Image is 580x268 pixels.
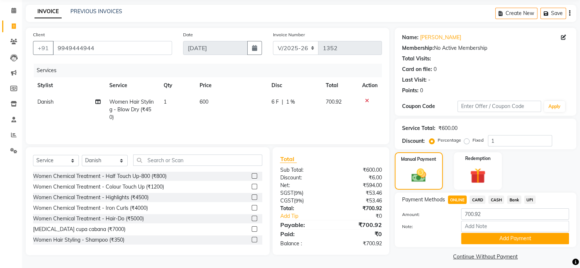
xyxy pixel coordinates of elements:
th: Stylist [33,77,105,94]
div: Balance : [274,240,331,247]
span: CASH [488,196,504,204]
div: ( ) [274,189,331,197]
div: ₹594.00 [331,182,387,189]
div: ₹6.00 [331,174,387,182]
span: CGST [280,197,293,204]
div: Women Chemical Treatment - Iron Curls (₹4000) [33,204,148,212]
div: 0 [434,66,437,73]
div: ₹600.00 [331,166,387,174]
div: Women Chemical Treatment - Half Touch Up-800 (₹800) [33,172,167,180]
div: [MEDICAL_DATA] cupa cabana (₹7000) [33,226,125,233]
a: [PERSON_NAME] [420,34,461,41]
div: ₹0 [340,212,387,220]
button: Save [540,8,566,19]
span: 600 [200,98,208,105]
th: Price [195,77,267,94]
div: 0 [420,87,423,94]
span: Bank [507,196,521,204]
div: Last Visit: [402,76,427,84]
div: Points: [402,87,419,94]
div: Membership: [402,44,434,52]
label: Manual Payment [401,156,436,163]
span: 6 F [271,98,279,106]
label: Redemption [465,155,490,162]
span: Payment Methods [402,196,445,204]
a: PREVIOUS INVOICES [70,8,122,15]
div: Coupon Code [402,103,458,110]
div: Women Hair Styling - Shampoo (₹350) [33,236,124,244]
span: 1 [164,98,167,105]
div: ₹53.46 [331,189,387,197]
span: ONLINE [448,196,467,204]
label: Invoice Number [273,31,305,38]
a: Continue Without Payment [396,253,575,261]
div: Discount: [402,137,425,145]
div: ₹600.00 [438,124,457,132]
div: No Active Membership [402,44,569,52]
div: Women Chemical Treatment - Highlights (₹4500) [33,194,149,201]
div: ₹700.92 [331,205,387,212]
button: Add Payment [461,233,569,244]
label: Note: [397,223,456,230]
div: Women Chemical Treatment - Colour Touch Up (₹1200) [33,183,164,191]
label: Client [33,31,45,38]
input: Enter Offer / Coupon Code [457,101,541,112]
input: Search by Name/Mobile/Email/Code [53,41,172,55]
span: Danish [37,98,54,105]
th: Action [358,77,382,94]
th: Disc [267,77,321,94]
th: Qty [159,77,195,94]
label: Date [183,31,193,38]
span: SGST [280,190,293,196]
input: Search or Scan [133,155,262,166]
a: INVOICE [34,5,62,18]
span: 1 % [286,98,295,106]
span: 700.92 [326,98,342,105]
div: Discount: [274,174,331,182]
th: Service [105,77,159,94]
div: Total Visits: [402,55,431,63]
div: Card on file: [402,66,432,73]
div: ₹0 [331,230,387,238]
span: Total [280,155,297,163]
label: Fixed [473,137,484,144]
span: CARD [470,196,485,204]
a: Add Tip [274,212,340,220]
div: - [428,76,430,84]
span: UPI [524,196,536,204]
div: ₹700.92 [331,220,387,229]
img: _gift.svg [465,166,490,185]
label: Percentage [438,137,461,144]
button: +91 [33,41,54,55]
div: Net: [274,182,331,189]
span: | [282,98,283,106]
div: Sub Total: [274,166,331,174]
input: Amount [461,208,569,220]
div: Payable: [274,220,331,229]
div: ( ) [274,197,331,205]
th: Total [321,77,358,94]
button: Apply [544,101,565,112]
div: Total: [274,205,331,212]
span: 9% [295,190,302,196]
label: Amount: [397,211,456,218]
div: Services [34,64,387,77]
div: Service Total: [402,124,435,132]
div: Paid: [274,230,331,238]
img: _cash.svg [407,167,431,184]
span: 9% [295,198,302,204]
div: ₹700.92 [331,240,387,247]
div: Women Chemical Treatment - Hair-Do (₹5000) [33,215,144,223]
button: Create New [495,8,537,19]
div: ₹53.46 [331,197,387,205]
div: Name: [402,34,419,41]
span: Women Hair Styling - Blow Dry (₹450) [109,98,154,120]
input: Add Note [461,221,569,232]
